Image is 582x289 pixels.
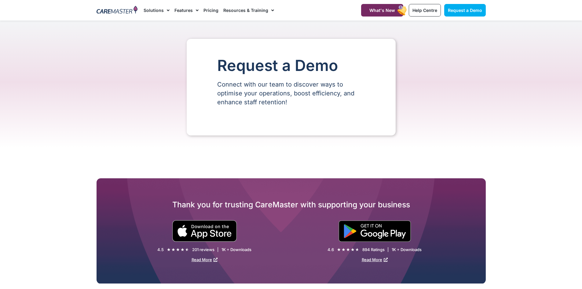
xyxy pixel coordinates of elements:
[97,200,486,209] h2: Thank you for trusting CareMaster with supporting your business
[185,246,189,253] i: ★
[192,257,218,262] a: Read More
[444,4,486,17] a: Request a Demo
[176,246,180,253] i: ★
[448,8,482,13] span: Request a Demo
[97,6,138,15] img: CareMaster Logo
[362,257,388,262] a: Read More
[369,8,395,13] span: What's New
[361,4,403,17] a: What's New
[167,246,171,253] i: ★
[192,247,251,252] div: 201 reviews | 1K + Downloads
[157,247,164,252] div: 4.5
[346,246,350,253] i: ★
[167,246,189,253] div: 4.5/5
[351,246,355,253] i: ★
[362,247,422,252] div: 894 Ratings | 1K + Downloads
[339,220,411,242] img: "Get is on" Black Google play button.
[412,8,437,13] span: Help Centre
[355,246,359,253] i: ★
[217,57,365,74] h1: Request a Demo
[342,246,346,253] i: ★
[337,246,341,253] i: ★
[171,246,175,253] i: ★
[409,4,441,17] a: Help Centre
[181,246,185,253] i: ★
[217,80,365,107] p: Connect with our team to discover ways to optimise your operations, boost efficiency, and enhance...
[328,247,334,252] div: 4.6
[172,220,237,242] img: small black download on the apple app store button.
[337,246,359,253] div: 4.6/5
